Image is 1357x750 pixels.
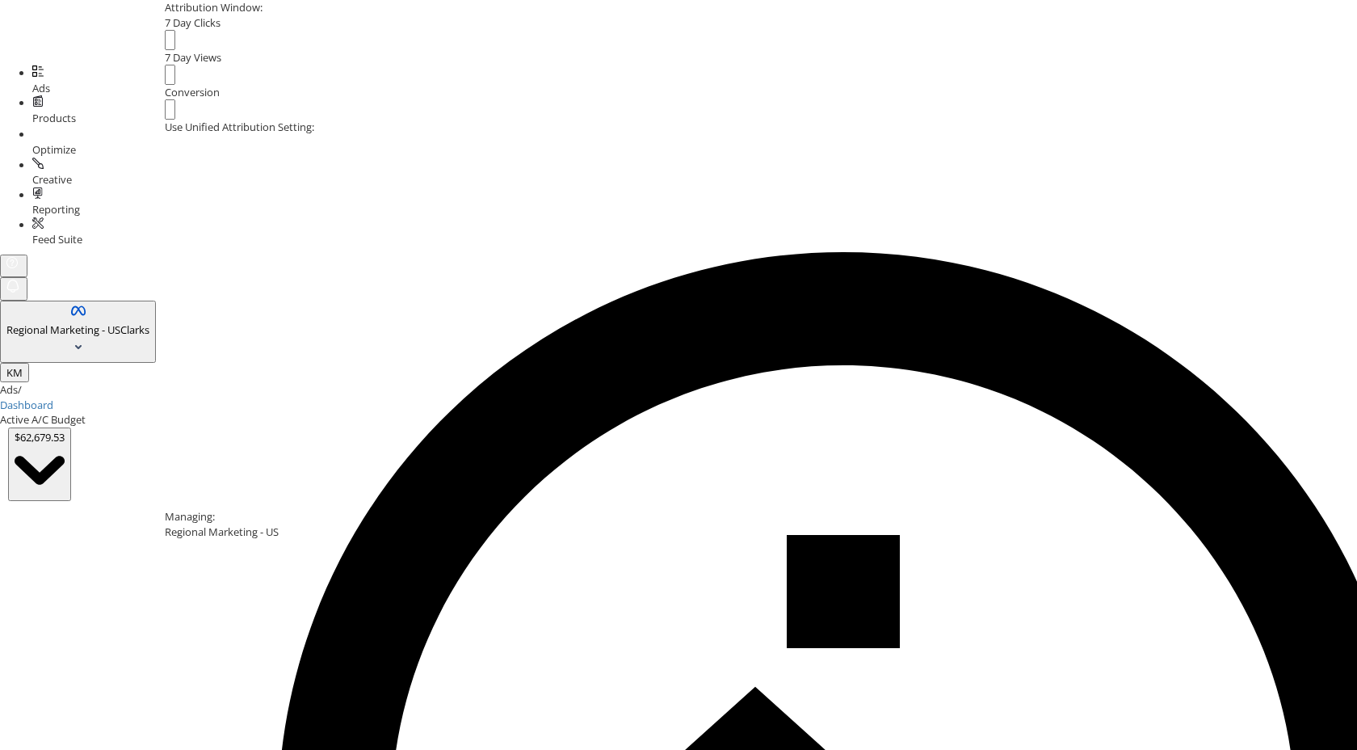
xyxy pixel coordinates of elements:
[6,365,23,380] span: KM
[32,172,72,187] span: Creative
[32,202,80,217] span: Reporting
[32,81,50,95] span: Ads
[165,120,314,135] label: Use Unified Attribution Setting:
[32,232,82,246] span: Feed Suite
[32,111,76,125] span: Products
[165,85,220,99] span: Conversion
[8,428,71,501] button: $62,679.53
[18,382,22,397] span: /
[6,322,120,337] span: Regional Marketing - US
[32,142,76,157] span: Optimize
[15,430,65,445] div: $62,679.53
[165,50,221,65] span: 7 Day Views
[165,15,221,30] span: 7 Day Clicks
[120,322,149,337] span: Clarks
